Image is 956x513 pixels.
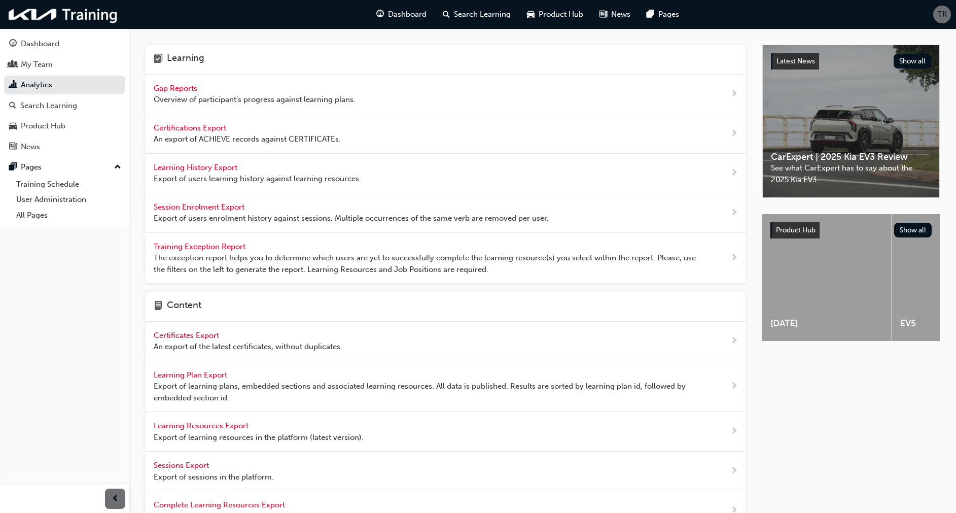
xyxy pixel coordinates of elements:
[4,35,125,53] a: Dashboard
[770,318,883,329] span: [DATE]
[730,207,738,219] span: next-icon
[9,163,17,172] span: pages-icon
[154,300,163,313] span: page-icon
[771,151,931,163] span: CarExpert | 2025 Kia EV3 Review
[527,8,535,21] span: car-icon
[4,96,125,115] a: Search Learning
[730,335,738,348] span: next-icon
[154,500,287,509] span: Complete Learning Resources Export
[730,380,738,393] span: next-icon
[639,4,687,25] a: pages-iconPages
[146,233,746,284] a: Training Exception Report The exception report helps you to determine which users are yet to succ...
[611,9,630,20] span: News
[4,76,125,94] a: Analytics
[154,202,246,212] span: Session Enrolment Export
[4,117,125,135] a: Product Hub
[154,53,163,66] span: learning-icon
[154,123,228,132] span: Certifications Export
[154,213,549,224] span: Export of users enrolment history against sessions. Multiple occurrences of the same verb are rem...
[20,100,77,112] div: Search Learning
[771,53,931,70] a: Latest NewsShow all
[9,81,17,90] span: chart-icon
[730,88,738,100] span: next-icon
[12,177,125,192] a: Training Schedule
[647,8,654,21] span: pages-icon
[154,341,342,353] span: An export of the latest certificates, without duplicates.
[146,412,746,452] a: Learning Resources Export Export of learning resources in the platform (latest version).next-icon
[154,471,274,483] span: Export of sessions in the platform.
[146,452,746,491] a: Sessions Export Export of sessions in the platform.next-icon
[154,461,211,470] span: Sessions Export
[894,223,932,237] button: Show all
[770,222,932,238] a: Product HubShow all
[114,161,121,174] span: up-icon
[519,4,591,25] a: car-iconProduct Hub
[21,120,65,132] div: Product Hub
[388,9,427,20] span: Dashboard
[730,127,738,140] span: next-icon
[776,57,815,65] span: Latest News
[730,252,738,264] span: next-icon
[933,6,951,23] button: TK
[154,173,361,185] span: Export of users learning history against learning resources.
[4,158,125,177] button: Pages
[9,122,17,131] span: car-icon
[658,9,679,20] span: Pages
[435,4,519,25] a: search-iconSearch Learning
[146,361,746,413] a: Learning Plan Export Export of learning plans, embedded sections and associated learning resource...
[730,167,738,180] span: next-icon
[154,421,251,430] span: Learning Resources Export
[762,214,892,341] a: [DATE]
[4,32,125,158] button: DashboardMy TeamAnalyticsSearch LearningProduct HubNews
[12,208,125,223] a: All Pages
[4,138,125,156] a: News
[112,493,119,505] span: prev-icon
[21,38,59,50] div: Dashboard
[167,300,201,313] h4: Content
[4,55,125,74] a: My Team
[730,425,738,438] span: next-icon
[21,59,53,71] div: My Team
[146,154,746,193] a: Learning History Export Export of users learning history against learning resources.next-icon
[5,4,122,25] img: kia-training
[454,9,511,20] span: Search Learning
[146,114,746,154] a: Certifications Export An export of ACHIEVE records against CERTIFICATEs.next-icon
[539,9,583,20] span: Product Hub
[938,9,947,20] span: TK
[167,53,204,66] h4: Learning
[730,465,738,477] span: next-icon
[21,141,40,153] div: News
[376,8,384,21] span: guage-icon
[771,162,931,185] span: See what CarExpert has to say about the 2025 Kia EV3.
[146,75,746,114] a: Gap Reports Overview of participant's progress against learning plans.next-icon
[599,8,607,21] span: news-icon
[154,381,698,403] span: Export of learning plans, embedded sections and associated learning resources. All data is publis...
[154,370,229,380] span: Learning Plan Export
[154,133,341,145] span: An export of ACHIEVE records against CERTIFICATEs.
[154,331,221,340] span: Certificates Export
[154,432,364,443] span: Export of learning resources in the platform (latest version).
[368,4,435,25] a: guage-iconDashboard
[9,60,17,70] span: people-icon
[9,101,16,111] span: search-icon
[154,94,356,106] span: Overview of participant's progress against learning plans.
[9,143,17,152] span: news-icon
[762,45,940,198] a: Latest NewsShow allCarExpert | 2025 Kia EV3 ReviewSee what CarExpert has to say about the 2025 Ki...
[154,163,239,172] span: Learning History Export
[12,192,125,208] a: User Administration
[894,54,932,69] button: Show all
[9,40,17,49] span: guage-icon
[154,242,247,251] span: Training Exception Report
[21,161,42,173] div: Pages
[154,252,698,275] span: The exception report helps you to determine which users are yet to successfully complete the lear...
[591,4,639,25] a: news-iconNews
[146,322,746,361] a: Certificates Export An export of the latest certificates, without duplicates.next-icon
[776,226,816,234] span: Product Hub
[154,84,199,93] span: Gap Reports
[443,8,450,21] span: search-icon
[146,193,746,233] a: Session Enrolment Export Export of users enrolment history against sessions. Multiple occurrences...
